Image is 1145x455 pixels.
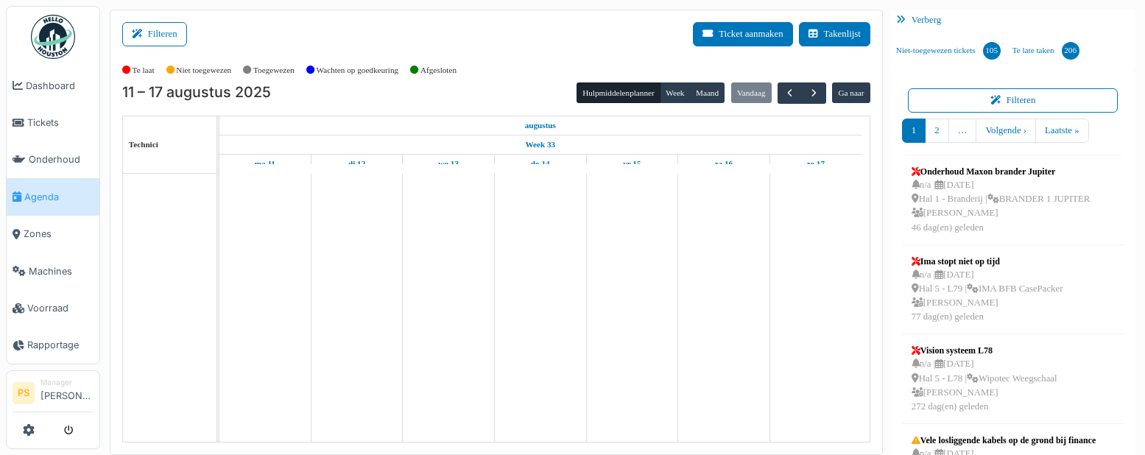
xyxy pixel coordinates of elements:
span: Rapportage [27,338,94,352]
a: 15 augustus 2025 [619,155,644,173]
label: Toegewezen [253,64,295,77]
div: n/a | [DATE] Hal 1 - Branderij | BRANDER 1 JUPITER [PERSON_NAME] 46 dag(en) geleden [912,178,1091,235]
div: Manager [40,377,94,388]
label: Niet toegewezen [176,64,231,77]
div: 105 [983,42,1001,60]
a: PS Manager[PERSON_NAME] [13,377,94,412]
a: 2 [925,119,948,143]
label: Afgesloten [420,64,457,77]
a: Niet-toegewezen tickets [890,31,1007,71]
nav: pager [902,119,1124,155]
div: 206 [1062,42,1079,60]
h2: 11 – 17 augustus 2025 [122,84,271,102]
button: Hulpmiddelenplanner [577,82,660,103]
label: Te laat [133,64,155,77]
a: 17 augustus 2025 [803,155,828,173]
button: Week [660,82,691,103]
a: 14 augustus 2025 [527,155,554,173]
li: [PERSON_NAME] [40,377,94,409]
button: Volgende [801,82,825,104]
a: Dashboard [7,67,99,104]
a: Zones [7,216,99,253]
a: 11 augustus 2025 [521,116,560,135]
img: Badge_color-CXgf-gQk.svg [31,15,75,59]
span: Machines [29,264,94,278]
div: n/a | [DATE] Hal 5 - L79 | IMA BFB CasePacker [PERSON_NAME] 77 dag(en) geleden [912,268,1063,325]
button: Takenlijst [799,22,870,46]
span: Tickets [27,116,94,130]
a: Rapportage [7,327,99,364]
div: Onderhoud Maxon brander Jupiter [912,165,1091,178]
button: Vandaag [731,82,772,103]
span: Onderhoud [29,152,94,166]
a: Ima stopt niet op tijd n/a |[DATE] Hal 5 - L79 |IMA BFB CasePacker [PERSON_NAME]77 dag(en) geleden [908,251,1067,328]
button: Filteren [908,88,1118,113]
a: 13 augustus 2025 [434,155,462,173]
button: Ticket aanmaken [693,22,792,46]
button: Ga naar [832,82,870,103]
div: Ima stopt niet op tijd [912,255,1063,268]
span: Voorraad [27,301,94,315]
a: Volgende › [976,119,1036,143]
div: Vele losliggende kabels op de grond bij finance [912,434,1096,447]
a: Onderhoud [7,141,99,178]
button: Filteren [122,22,187,46]
label: Wachten op goedkeuring [317,64,399,77]
a: Week 33 [521,135,559,154]
a: 1 [902,119,926,143]
li: PS [13,382,35,404]
a: 11 augustus 2025 [251,155,279,173]
span: Dashboard [26,79,94,93]
a: Agenda [7,178,99,215]
a: Te late taken [1007,31,1085,71]
a: Vision systeem L78 n/a |[DATE] Hal 5 - L78 |Wipotec Weegschaal [PERSON_NAME]272 dag(en) geleden [908,340,1061,417]
a: 16 augustus 2025 [711,155,737,173]
a: 12 augustus 2025 [345,155,369,173]
a: … [948,119,977,143]
div: Verberg [890,10,1135,31]
button: Vorige [778,82,802,104]
a: Machines [7,253,99,289]
span: Agenda [24,190,94,204]
span: Technici [129,140,158,149]
a: Laatste » [1035,119,1089,143]
a: Tickets [7,104,99,141]
span: Zones [24,227,94,241]
div: n/a | [DATE] Hal 5 - L78 | Wipotec Weegschaal [PERSON_NAME] 272 dag(en) geleden [912,357,1057,414]
a: Onderhoud Maxon brander Jupiter n/a |[DATE] Hal 1 - Branderij |BRANDER 1 JUPITER [PERSON_NAME]46 ... [908,161,1094,239]
a: Voorraad [7,289,99,326]
button: Maand [690,82,725,103]
div: Vision systeem L78 [912,344,1057,357]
